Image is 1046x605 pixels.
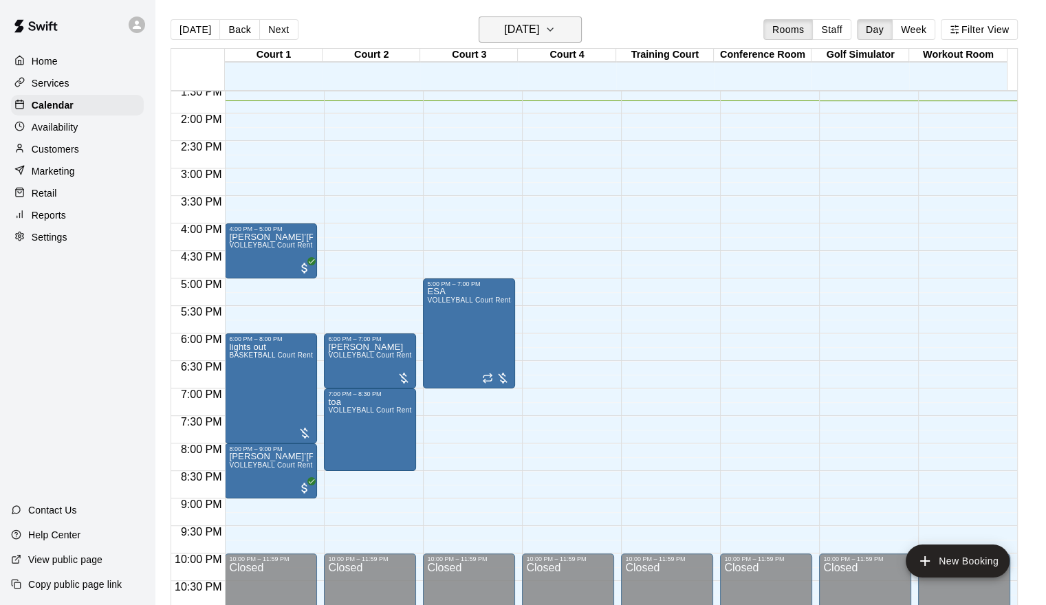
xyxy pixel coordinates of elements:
div: 6:00 PM – 8:00 PM [229,335,313,342]
div: 4:00 PM – 5:00 PM [229,225,313,232]
div: Court 4 [518,49,615,62]
div: 10:00 PM – 11:59 PM [724,555,808,562]
button: Staff [812,19,851,40]
div: 10:00 PM – 11:59 PM [625,555,709,562]
span: 3:00 PM [177,168,226,180]
p: Marketing [32,164,75,178]
p: Availability [32,120,78,134]
div: Court 3 [420,49,518,62]
div: 4:00 PM – 5:00 PM: Jo’Lon Clark [225,223,317,278]
div: Court 1 [225,49,323,62]
a: Settings [11,227,144,247]
a: Home [11,51,144,71]
span: 7:00 PM [177,388,226,400]
div: 10:00 PM – 11:59 PM [427,555,511,562]
span: 4:30 PM [177,251,226,263]
span: 2:30 PM [177,141,226,153]
div: 10:00 PM – 11:59 PM [823,555,907,562]
button: Next [259,19,298,40]
a: Reports [11,205,144,225]
p: Home [32,54,58,68]
div: 10:00 PM – 11:59 PM [229,555,313,562]
span: VOLLEYBALL Court Rental (Everyday After 3 pm and All Day Weekends) [229,461,468,469]
span: BASKETBALL Court Rental (Everyday After 3 pm and All Day Weekends) [229,351,468,359]
span: 3:30 PM [177,196,226,208]
div: Training Court [616,49,714,62]
button: Week [892,19,935,40]
button: Back [219,19,260,40]
p: View public page [28,553,102,566]
div: 5:00 PM – 7:00 PM [427,280,511,287]
div: 5:00 PM – 7:00 PM: ESA [423,278,515,388]
div: Court 2 [323,49,420,62]
div: 6:00 PM – 7:00 PM: Maria M-M [324,333,416,388]
div: 6:00 PM – 8:00 PM: lights out [225,333,317,443]
button: Day [857,19,893,40]
span: 9:00 PM [177,498,226,510]
div: 10:00 PM – 11:59 PM [328,555,412,562]
span: 5:30 PM [177,306,226,318]
div: Conference Room [714,49,811,62]
a: Calendar [11,95,144,115]
p: Services [32,76,69,90]
p: Help Center [28,528,80,542]
span: All customers have paid [298,481,312,495]
span: 6:30 PM [177,361,226,373]
span: 9:30 PM [177,526,226,538]
button: Filter View [941,19,1018,40]
div: 7:00 PM – 8:30 PM [328,390,412,397]
span: 8:30 PM [177,471,226,483]
h6: [DATE] [504,20,539,39]
a: Availability [11,117,144,137]
p: Calendar [32,98,74,112]
span: Recurring event [482,373,493,384]
p: Settings [32,230,67,244]
div: 6:00 PM – 7:00 PM [328,335,412,342]
a: Customers [11,139,144,159]
a: Retail [11,183,144,203]
div: Workout Room [909,49,1007,62]
div: Golf Simulator [811,49,909,62]
span: All customers have paid [298,261,312,275]
span: 10:30 PM [171,581,225,593]
span: 4:00 PM [177,223,226,235]
button: [DATE] [171,19,220,40]
div: 8:00 PM – 9:00 PM [229,445,313,452]
span: VOLLEYBALL Court Rental (Everyday After 3 pm and All Day Weekends) [427,296,666,304]
div: 7:00 PM – 8:30 PM: toa [324,388,416,471]
div: 10:00 PM – 11:59 PM [526,555,610,562]
p: Contact Us [28,503,77,517]
span: 6:00 PM [177,333,226,345]
div: 8:00 PM – 9:00 PM: Jo’Lon Clark [225,443,317,498]
p: Reports [32,208,66,222]
span: VOLLEYBALL Court Rental (Everyday After 3 pm and All Day Weekends) [229,241,468,249]
span: 7:30 PM [177,416,226,428]
span: 5:00 PM [177,278,226,290]
span: 10:00 PM [171,553,225,565]
button: [DATE] [479,16,582,43]
span: VOLLEYBALL Court Rental (Everyday After 3 pm and All Day Weekends) [328,406,567,414]
button: add [906,544,1010,577]
span: VOLLEYBALL Court Rental (Everyday After 3 pm and All Day Weekends) [328,351,567,359]
p: Retail [32,186,57,200]
a: Marketing [11,161,144,181]
span: 2:00 PM [177,113,226,125]
a: Services [11,73,144,93]
p: Customers [32,142,79,156]
p: Copy public page link [28,577,122,591]
button: Rooms [763,19,813,40]
span: 1:30 PM [177,86,226,98]
span: 8:00 PM [177,443,226,455]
